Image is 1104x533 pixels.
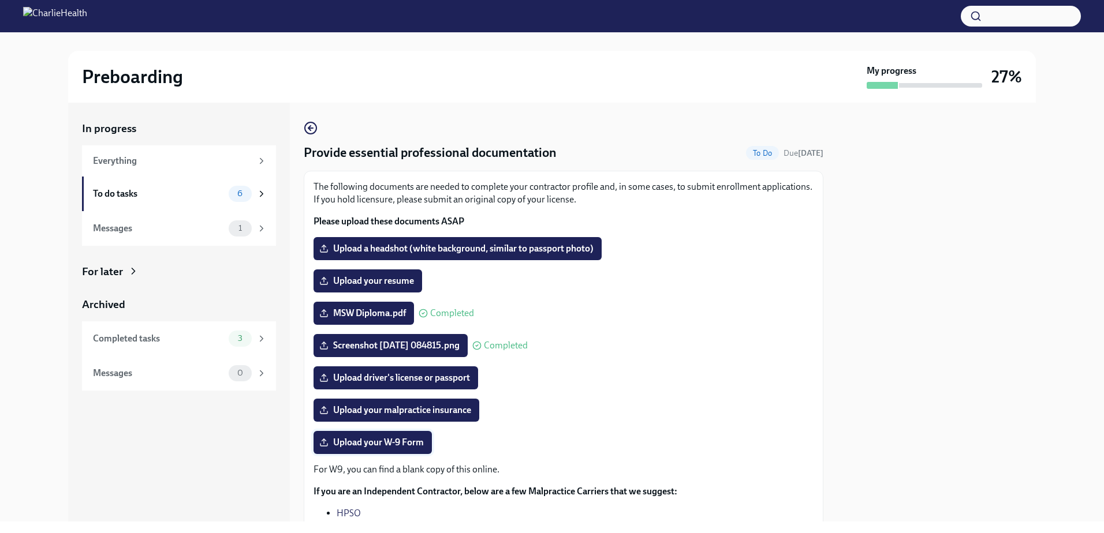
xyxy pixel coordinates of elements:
span: Completed [430,309,474,318]
span: September 30th, 2025 09:00 [784,148,823,159]
h2: Preboarding [82,65,183,88]
span: 6 [230,189,249,198]
a: Messages0 [82,356,276,391]
div: Everything [93,155,252,167]
a: In progress [82,121,276,136]
div: Completed tasks [93,332,224,345]
label: Upload your malpractice insurance [314,399,479,422]
span: To Do [746,149,779,157]
a: Archived [82,297,276,312]
img: CharlieHealth [23,7,87,25]
span: Upload your W-9 Form [322,437,424,448]
a: For later [82,264,276,279]
strong: [DATE] [798,148,823,158]
span: Upload a headshot (white background, similar to passport photo) [322,243,594,254]
div: Messages [93,367,224,380]
a: Philadelphia Insurance. CO [337,520,444,531]
span: 3 [231,334,249,343]
span: Completed [484,341,528,350]
p: For W9, you can find a blank copy of this online. [314,463,814,476]
strong: Please upload these documents ASAP [314,216,464,227]
div: To do tasks [93,187,224,200]
a: Completed tasks3 [82,321,276,356]
div: Messages [93,222,224,235]
span: Screenshot [DATE] 084815.png [322,340,460,351]
span: 1 [232,224,249,232]
span: Upload your resume [322,275,414,287]
div: For later [82,264,123,279]
label: Upload a headshot (white background, similar to passport photo) [314,237,602,260]
a: To do tasks6 [82,177,276,211]
span: Upload driver's license or passport [322,372,470,384]
a: Messages1 [82,211,276,246]
a: Everything [82,145,276,177]
h3: 27% [991,66,1022,87]
p: The following documents are needed to complete your contractor profile and, in some cases, to sub... [314,181,814,206]
h4: Provide essential professional documentation [304,144,557,162]
label: Upload your W-9 Form [314,431,432,454]
span: Due [784,148,823,158]
label: MSW Diploma.pdf [314,302,414,325]
label: Screenshot [DATE] 084815.png [314,334,468,357]
strong: My progress [867,65,916,77]
a: HPSO [337,508,361,519]
label: Upload driver's license or passport [314,366,478,389]
span: Upload your malpractice insurance [322,404,471,416]
span: 0 [230,369,250,377]
label: Upload your resume [314,269,422,292]
span: MSW Diploma.pdf [322,307,406,319]
strong: If you are an Independent Contractor, below are a few Malpractice Carriers that we suggest: [314,486,677,497]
